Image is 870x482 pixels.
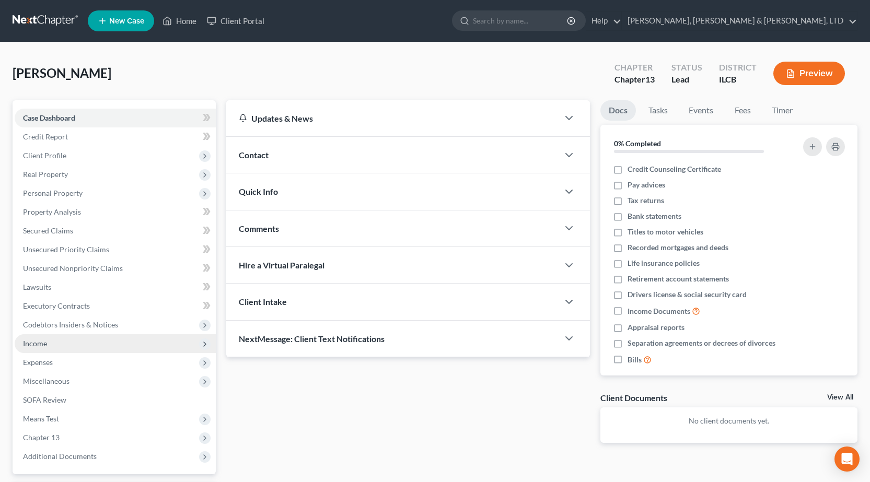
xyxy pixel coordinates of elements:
div: Open Intercom Messenger [834,446,860,472]
p: No client documents yet. [609,416,849,426]
span: Credit Report [23,132,68,141]
div: District [719,62,757,74]
span: Pay advices [628,180,665,190]
span: Client Intake [239,297,287,307]
div: Updates & News [239,113,546,124]
span: SOFA Review [23,395,66,404]
a: Fees [726,100,759,121]
input: Search by name... [473,11,569,30]
span: Secured Claims [23,226,73,235]
span: Quick Info [239,186,278,196]
a: Lawsuits [15,278,216,297]
span: Contact [239,150,269,160]
a: Secured Claims [15,221,216,240]
a: Case Dashboard [15,109,216,127]
a: Docs [600,100,636,121]
span: Means Test [23,414,59,423]
span: Chapter 13 [23,433,60,442]
span: Bills [628,355,642,365]
a: Home [157,11,202,30]
span: Unsecured Nonpriority Claims [23,264,123,273]
span: 13 [645,74,655,84]
a: Credit Report [15,127,216,146]
span: Hire a Virtual Paralegal [239,260,324,270]
span: Case Dashboard [23,113,75,122]
div: Chapter [614,74,655,86]
span: Bank statements [628,211,681,221]
span: Miscellaneous [23,377,69,385]
span: Titles to motor vehicles [628,227,703,237]
span: Income Documents [628,306,690,316]
span: Comments [239,224,279,233]
div: Lead [671,74,702,86]
a: Timer [763,100,801,121]
span: Retirement account statements [628,274,729,284]
span: Tax returns [628,195,664,206]
a: View All [827,394,853,401]
span: New Case [109,17,144,25]
span: Lawsuits [23,283,51,291]
span: NextMessage: Client Text Notifications [239,334,385,344]
span: [PERSON_NAME] [13,65,111,80]
span: Life insurance policies [628,258,700,268]
div: Client Documents [600,392,667,403]
span: Income [23,339,47,348]
div: Chapter [614,62,655,74]
span: Executory Contracts [23,301,90,310]
span: Credit Counseling Certificate [628,164,721,174]
a: Executory Contracts [15,297,216,315]
span: Property Analysis [23,207,81,216]
span: Separation agreements or decrees of divorces [628,338,775,348]
a: Unsecured Priority Claims [15,240,216,259]
a: Tasks [640,100,676,121]
a: Unsecured Nonpriority Claims [15,259,216,278]
span: Client Profile [23,151,66,160]
div: ILCB [719,74,757,86]
span: Expenses [23,358,53,367]
span: Appraisal reports [628,322,685,333]
a: [PERSON_NAME], [PERSON_NAME] & [PERSON_NAME], LTD [622,11,857,30]
span: Drivers license & social security card [628,289,747,300]
span: Recorded mortgages and deeds [628,242,728,253]
span: Codebtors Insiders & Notices [23,320,118,329]
a: Property Analysis [15,203,216,221]
span: Personal Property [23,189,83,197]
a: SOFA Review [15,391,216,409]
a: Events [680,100,722,121]
div: Status [671,62,702,74]
span: Unsecured Priority Claims [23,245,109,254]
span: Real Property [23,170,68,179]
span: Additional Documents [23,452,97,461]
strong: 0% Completed [614,139,661,148]
a: Client Portal [202,11,270,30]
a: Help [586,11,621,30]
button: Preview [773,62,845,85]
